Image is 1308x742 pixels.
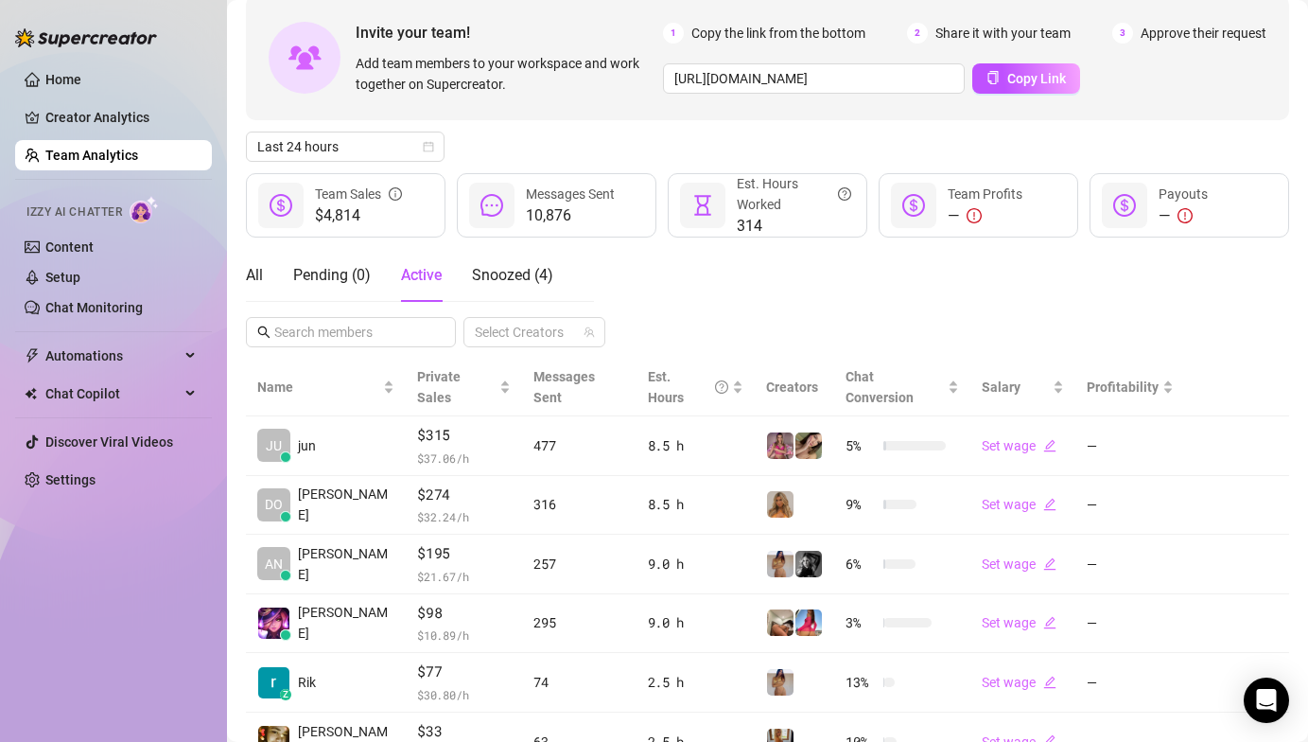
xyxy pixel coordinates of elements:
span: Approve their request [1141,23,1266,44]
span: Last 24 hours [257,132,433,161]
span: $ 21.67 /h [417,567,511,586]
span: 9 % [846,494,876,515]
div: All [246,264,263,287]
div: — [1159,204,1208,227]
span: $315 [417,424,511,447]
span: exclamation-circle [967,208,982,223]
img: Chloe (VIP) [767,609,794,636]
div: Est. Hours [648,366,729,408]
img: AI Chatter [130,196,159,223]
span: 5 % [846,435,876,456]
a: Setup [45,270,80,285]
th: Creators [755,359,834,416]
span: info-circle [389,184,402,204]
span: AN [265,554,283,574]
img: Kennedy (VIP) [795,551,822,577]
span: edit [1043,676,1056,689]
div: 2.5 h [648,672,744,693]
img: Rik [258,667,289,698]
span: search [257,326,270,339]
span: 2 [907,23,928,44]
span: Chat Conversion [846,369,914,405]
a: Creator Analytics [45,102,197,132]
span: jun [298,435,316,456]
span: 13 % [846,672,876,693]
img: Georgia (VIP) [767,551,794,577]
span: $4,814 [315,204,402,227]
img: Mocha (VIP) [795,433,822,459]
span: calendar [423,141,434,152]
div: 477 [533,435,624,456]
span: Rik [298,672,316,693]
span: Invite your team! [356,21,663,44]
span: dollar-circle [902,194,925,217]
th: Name [246,359,406,416]
span: DO [265,494,283,515]
span: $ 10.89 /h [417,626,511,645]
a: Home [45,72,81,87]
div: — [948,204,1022,227]
span: Izzy AI Chatter [26,203,122,221]
span: Active [401,266,442,284]
span: Profitability [1087,380,1159,395]
span: Salary [982,380,1020,395]
td: — [1075,594,1185,654]
img: Maddie (VIP) [795,609,822,636]
span: Share it with your team [935,23,1071,44]
span: question-circle [838,173,851,215]
img: Billie [258,608,289,639]
span: message [480,194,503,217]
a: Chat Monitoring [45,300,143,315]
button: Copy Link [972,63,1080,94]
span: 3 % [846,612,876,633]
span: copy [986,71,1000,84]
td: — [1075,416,1185,476]
span: Messages Sent [526,186,615,202]
a: Team Analytics [45,148,138,163]
span: $77 [417,661,511,683]
span: $195 [417,542,511,565]
div: Pending ( 0 ) [293,264,371,287]
span: 314 [737,215,851,238]
span: dollar-circle [1113,194,1136,217]
span: Payouts [1159,186,1208,202]
span: Automations [45,341,180,371]
img: logo-BBDzfeDw.svg [15,28,157,47]
a: Set wageedit [982,675,1056,690]
span: $98 [417,602,511,625]
span: 6 % [846,554,876,574]
div: z [280,689,291,700]
span: Team Profits [948,186,1022,202]
span: Chat Copilot [45,379,180,409]
span: edit [1043,498,1056,511]
span: JU [266,435,282,456]
span: Copy Link [1007,71,1066,86]
span: Add team members to your workspace and work together on Supercreator. [356,53,655,95]
img: Chat Copilot [25,387,37,400]
span: 3 [1112,23,1133,44]
span: 1 [663,23,684,44]
span: $274 [417,484,511,506]
span: $ 32.24 /h [417,507,511,526]
span: edit [1043,439,1056,452]
img: Georgia (VIP) [767,669,794,696]
input: Search members [274,322,429,343]
a: Set wageedit [982,438,1056,453]
div: 9.0 h [648,554,744,574]
div: Est. Hours Worked [737,173,851,215]
span: dollar-circle [270,194,292,217]
div: 316 [533,494,624,515]
span: [PERSON_NAME] [298,543,394,585]
span: Snoozed ( 4 ) [472,266,553,284]
a: Set wageedit [982,615,1056,630]
div: 74 [533,672,624,693]
span: 10,876 [526,204,615,227]
div: 295 [533,612,624,633]
span: Copy the link from the bottom [691,23,865,44]
span: Name [257,377,379,397]
span: exclamation-circle [1177,208,1193,223]
span: question-circle [715,366,728,408]
img: Jaz (VIP) [767,491,794,518]
div: 9.0 h [648,612,744,633]
img: Tabby (VIP) [767,433,794,459]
